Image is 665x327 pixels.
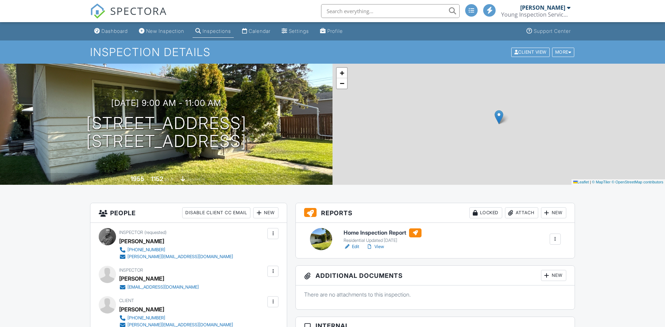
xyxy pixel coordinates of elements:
h3: [DATE] 9:00 am - 11:00 am [111,98,221,108]
h3: People [90,203,287,223]
img: Marker [495,110,503,124]
a: [PHONE_NUMBER] [119,315,233,321]
span: Inspector [119,230,143,235]
a: Zoom out [337,78,347,89]
span: SPECTORA [110,3,167,18]
div: [PERSON_NAME][EMAIL_ADDRESS][DOMAIN_NAME] [127,254,233,260]
div: New Inspection [146,28,184,34]
div: Settings [289,28,309,34]
div: [PHONE_NUMBER] [127,247,165,253]
img: The Best Home Inspection Software - Spectora [90,3,105,19]
span: basement [186,177,205,182]
a: Dashboard [91,25,131,38]
div: [EMAIL_ADDRESS][DOMAIN_NAME] [127,284,199,290]
a: Edit [344,243,359,250]
a: Settings [279,25,312,38]
div: New [541,270,566,281]
h1: [STREET_ADDRESS] [STREET_ADDRESS] [86,114,247,151]
a: Inspections [193,25,234,38]
span: Built [122,177,130,182]
a: © MapTiler [592,180,611,184]
h1: Inspection Details [90,46,575,58]
a: Support Center [524,25,574,38]
input: Search everything... [321,4,460,18]
span: (requested) [144,230,167,235]
h3: Reports [296,203,575,223]
span: + [340,69,344,77]
div: Disable Client CC Email [182,207,250,218]
a: Leaflet [573,180,589,184]
div: Calendar [249,28,271,34]
a: Client View [511,49,551,54]
a: Calendar [239,25,273,38]
a: Profile [317,25,346,38]
div: [PHONE_NUMBER] [127,315,165,321]
span: Client [119,298,134,303]
a: [PERSON_NAME][EMAIL_ADDRESS][DOMAIN_NAME] [119,253,233,260]
div: New [541,207,566,218]
div: Inspections [203,28,231,34]
p: There are no attachments to this inspection. [304,291,566,298]
div: [PERSON_NAME] [119,273,164,284]
span: − [340,79,344,88]
div: [PERSON_NAME] [119,236,164,246]
div: Support Center [534,28,571,34]
a: Home Inspection Report Residential Updated [DATE] [344,228,422,244]
h3: Additional Documents [296,266,575,285]
div: Attach [505,207,538,218]
div: Profile [327,28,343,34]
div: Client View [511,47,550,57]
div: [PERSON_NAME] [119,304,164,315]
div: More [552,47,575,57]
a: © OpenStreetMap contributors [612,180,663,184]
div: 1152 [151,175,163,182]
div: Young Inspection Services Ltd [501,11,570,18]
span: | [590,180,591,184]
span: sq. ft. [164,177,174,182]
h6: Home Inspection Report [344,228,422,237]
div: [PERSON_NAME] [520,4,565,11]
a: New Inspection [136,25,187,38]
div: Residential Updated [DATE] [344,238,422,243]
div: Dashboard [101,28,128,34]
span: Inspector [119,267,143,273]
div: New [253,207,278,218]
div: 1955 [131,175,144,182]
a: Zoom in [337,68,347,78]
a: [EMAIL_ADDRESS][DOMAIN_NAME] [119,284,199,291]
a: View [366,243,384,250]
a: [PHONE_NUMBER] [119,246,233,253]
div: Locked [469,207,502,218]
a: SPECTORA [90,9,167,24]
